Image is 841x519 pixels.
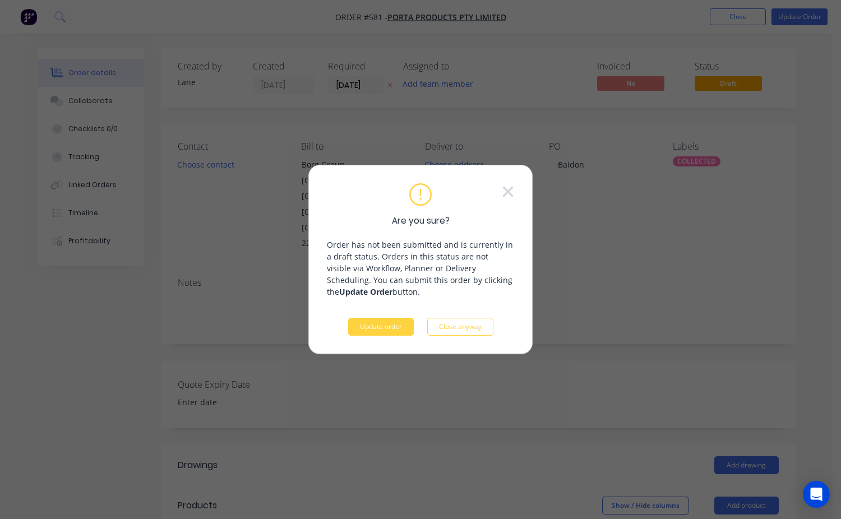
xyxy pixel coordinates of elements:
strong: Update Order [339,286,392,297]
button: Update order [348,318,414,336]
button: Close anyway [427,318,493,336]
span: Are you sure? [392,215,450,228]
div: Open Intercom Messenger [803,481,830,508]
p: Order has not been submitted and is currently in a draft status. Orders in this status are not vi... [327,239,514,298]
